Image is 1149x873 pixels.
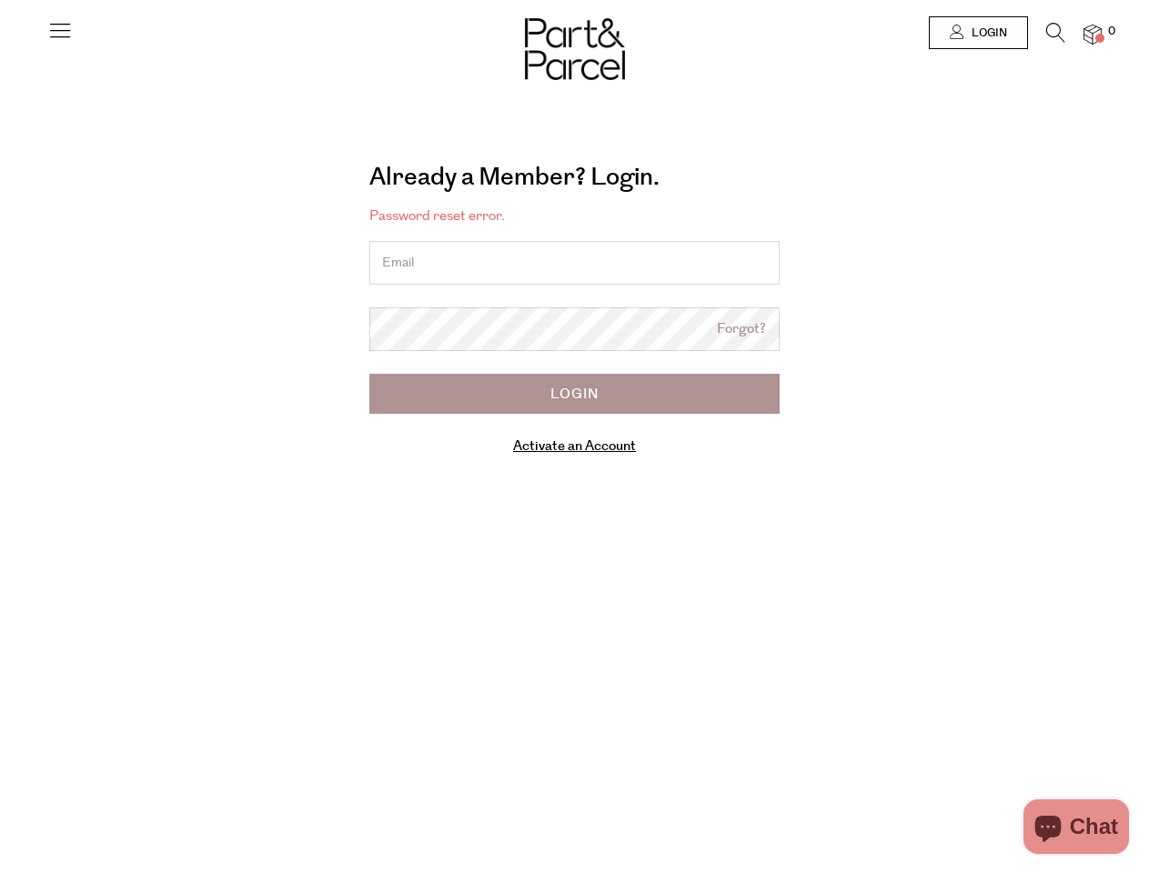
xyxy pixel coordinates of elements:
a: Forgot? [717,319,766,340]
a: Login [929,16,1028,49]
span: Login [967,25,1007,41]
img: Part&Parcel [525,18,625,80]
a: Already a Member? Login. [369,156,660,198]
input: Email [369,241,780,285]
a: 0 [1083,25,1102,44]
input: Login [369,374,780,414]
span: 0 [1104,24,1120,40]
a: Activate an Account [513,436,636,456]
li: Password reset error. [369,205,780,228]
inbox-online-store-chat: Shopify online store chat [1018,799,1134,858]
